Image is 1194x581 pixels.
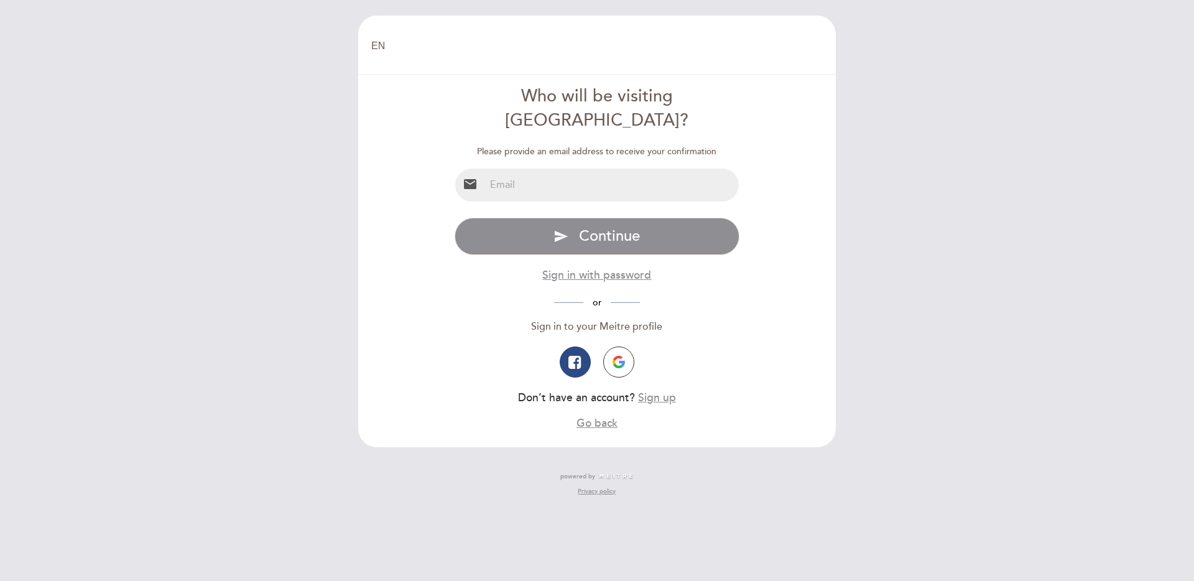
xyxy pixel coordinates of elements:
span: or [583,297,611,308]
i: email [463,177,478,192]
span: powered by [560,472,595,481]
button: send Continue [455,218,740,255]
a: powered by [560,472,634,481]
img: MEITRE [598,473,634,480]
button: Go back [576,416,618,431]
input: Email [485,169,739,202]
i: send [553,229,568,244]
span: Don’t have an account? [518,391,635,404]
div: Please provide an email address to receive your confirmation [455,146,740,158]
div: Sign in to your Meitre profile [455,320,740,334]
span: Continue [579,227,640,245]
img: icon-google.png [613,356,625,368]
button: Sign in with password [542,267,651,283]
div: Who will be visiting [GEOGRAPHIC_DATA]? [455,85,740,133]
button: Sign up [638,390,676,406]
a: Privacy policy [578,487,616,496]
